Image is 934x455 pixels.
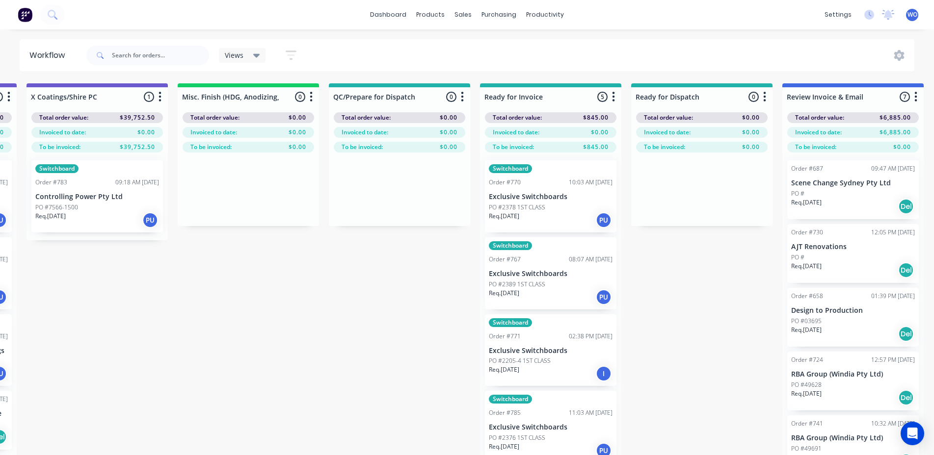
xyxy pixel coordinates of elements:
[583,143,609,152] span: $845.00
[791,228,823,237] div: Order #730
[880,128,911,137] span: $6,885.00
[644,128,691,137] span: Invoiced to date:
[489,178,521,187] div: Order #770
[35,178,67,187] div: Order #783
[871,228,915,237] div: 12:05 PM [DATE]
[485,314,616,386] div: SwitchboardOrder #77102:38 PM [DATE]Exclusive SwitchboardsPO #2205-4 1ST CLASSReq.[DATE]I
[791,419,823,428] div: Order #741
[569,408,613,417] div: 11:03 AM [DATE]
[411,7,450,22] div: products
[489,356,551,365] p: PO #2205-4 1ST CLASS
[596,366,612,381] div: I
[489,442,519,451] p: Req. [DATE]
[485,160,616,232] div: SwitchboardOrder #77010:03 AM [DATE]Exclusive SwitchboardsPO #2378 1ST CLASSReq.[DATE]PU
[289,143,306,152] span: $0.00
[225,50,243,60] span: Views
[489,365,519,374] p: Req. [DATE]
[190,113,240,122] span: Total order value:
[596,289,612,305] div: PU
[190,143,232,152] span: To be invoiced:
[493,143,534,152] span: To be invoiced:
[644,113,693,122] span: Total order value:
[342,128,388,137] span: Invoiced to date:
[871,355,915,364] div: 12:57 PM [DATE]
[35,212,66,221] p: Req. [DATE]
[791,355,823,364] div: Order #724
[871,419,915,428] div: 10:32 AM [DATE]
[591,128,609,137] span: $0.00
[489,270,613,278] p: Exclusive Switchboards
[871,292,915,301] div: 01:39 PM [DATE]
[489,280,545,289] p: PO #2389 1ST CLASS
[112,46,209,65] input: Search for orders...
[569,332,613,341] div: 02:38 PM [DATE]
[644,143,685,152] span: To be invoiced:
[569,255,613,264] div: 08:07 AM [DATE]
[137,128,155,137] span: $0.00
[521,7,569,22] div: productivity
[489,255,521,264] div: Order #767
[489,395,532,404] div: Switchboard
[489,318,532,327] div: Switchboard
[569,178,613,187] div: 10:03 AM [DATE]
[489,347,613,355] p: Exclusive Switchboards
[489,164,532,173] div: Switchboard
[35,203,78,212] p: PO #7566-1500
[787,224,919,283] div: Order #73012:05 PM [DATE]AJT RenovationsPO #Req.[DATE]Del
[871,164,915,173] div: 09:47 AM [DATE]
[489,289,519,298] p: Req. [DATE]
[791,380,822,389] p: PO #49628
[35,164,79,173] div: Switchboard
[791,179,915,187] p: Scene Change Sydney Pty Ltd
[29,50,70,61] div: Workflow
[489,408,521,417] div: Order #785
[742,113,760,122] span: $0.00
[795,113,844,122] span: Total order value:
[791,370,915,379] p: RBA Group (Windia Pty Ltd)
[485,237,616,309] div: SwitchboardOrder #76708:07 AM [DATE]Exclusive SwitchboardsPO #2389 1ST CLASSReq.[DATE]PU
[39,128,86,137] span: Invoiced to date:
[791,444,822,453] p: PO #49691
[742,143,760,152] span: $0.00
[289,128,306,137] span: $0.00
[583,113,609,122] span: $845.00
[787,352,919,410] div: Order #72412:57 PM [DATE]RBA Group (Windia Pty Ltd)PO #49628Req.[DATE]Del
[787,288,919,347] div: Order #65801:39 PM [DATE]Design to ProductionPO #03695Req.[DATE]Del
[35,193,159,201] p: Controlling Power Pty Ltd
[791,262,822,271] p: Req. [DATE]
[791,198,822,207] p: Req. [DATE]
[365,7,411,22] a: dashboard
[898,262,914,278] div: Del
[787,160,919,219] div: Order #68709:47 AM [DATE]Scene Change Sydney Pty LtdPO #Req.[DATE]Del
[289,113,306,122] span: $0.00
[898,326,914,342] div: Del
[791,243,915,251] p: AJT Renovations
[489,433,545,442] p: PO #2376 1ST CLASS
[440,113,457,122] span: $0.00
[596,212,612,228] div: PU
[791,434,915,442] p: RBA Group (Windia Pty Ltd)
[907,10,917,19] span: WO
[489,212,519,221] p: Req. [DATE]
[880,113,911,122] span: $6,885.00
[493,128,539,137] span: Invoiced to date:
[342,143,383,152] span: To be invoiced:
[791,189,804,198] p: PO #
[440,143,457,152] span: $0.00
[791,389,822,398] p: Req. [DATE]
[31,160,163,232] div: SwitchboardOrder #78309:18 AM [DATE]Controlling Power Pty LtdPO #7566-1500Req.[DATE]PU
[18,7,32,22] img: Factory
[901,422,924,445] div: Open Intercom Messenger
[820,7,856,22] div: settings
[39,143,80,152] span: To be invoiced:
[440,128,457,137] span: $0.00
[742,128,760,137] span: $0.00
[120,113,155,122] span: $39,752.50
[489,203,545,212] p: PO #2378 1ST CLASS
[39,113,88,122] span: Total order value:
[893,143,911,152] span: $0.00
[115,178,159,187] div: 09:18 AM [DATE]
[898,390,914,405] div: Del
[142,212,158,228] div: PU
[477,7,521,22] div: purchasing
